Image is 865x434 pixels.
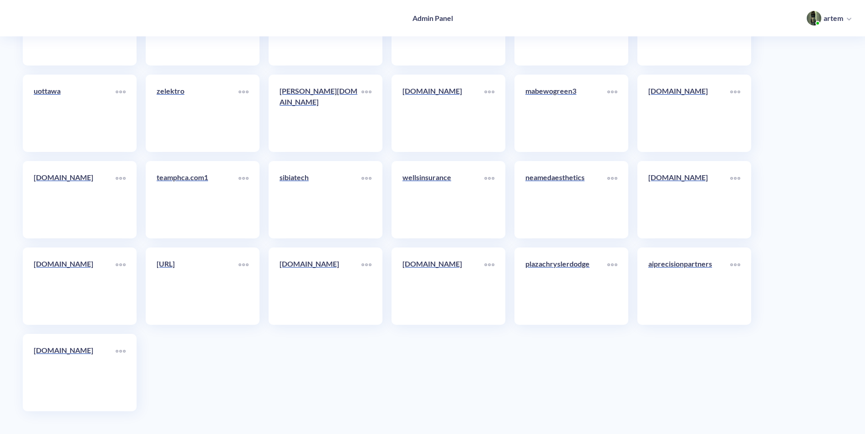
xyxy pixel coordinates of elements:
a: [DOMAIN_NAME] [402,258,484,314]
a: [URL] [157,258,239,314]
p: [DOMAIN_NAME] [34,258,116,269]
p: [DOMAIN_NAME] [280,258,361,269]
a: [DOMAIN_NAME] [280,258,361,314]
a: uottawa [34,86,116,141]
p: [DOMAIN_NAME] [402,86,484,96]
a: mabewogreen3 [525,86,607,141]
p: [DOMAIN_NAME] [402,258,484,269]
a: zelektro [157,86,239,141]
a: plazachryslerdodge [525,258,607,314]
p: [DOMAIN_NAME] [34,345,116,356]
a: sibiatech [280,172,361,227]
a: [DOMAIN_NAME] [34,172,116,227]
p: [DOMAIN_NAME] [648,172,730,183]
p: mabewogreen3 [525,86,607,96]
a: neamedaesthetics [525,172,607,227]
p: neamedaesthetics [525,172,607,183]
a: [DOMAIN_NAME] [402,86,484,141]
a: [DOMAIN_NAME] [648,172,730,227]
p: sibiatech [280,172,361,183]
img: user photo [807,11,821,25]
p: [URL] [157,258,239,269]
a: [DOMAIN_NAME] [34,258,116,314]
a: [DOMAIN_NAME] [648,86,730,141]
p: zelektro [157,86,239,96]
a: [DOMAIN_NAME] [34,345,116,400]
button: user photoartem [802,10,856,26]
p: [DOMAIN_NAME] [648,86,730,96]
a: teamphca.com1 [157,172,239,227]
p: teamphca.com1 [157,172,239,183]
a: aiprecisionpartners [648,258,730,314]
p: [DOMAIN_NAME] [34,172,116,183]
h4: Admin Panel [412,14,453,22]
p: uottawa [34,86,116,96]
p: plazachryslerdodge [525,258,607,269]
p: [PERSON_NAME][DOMAIN_NAME] [280,86,361,107]
p: aiprecisionpartners [648,258,730,269]
a: wellsinsurance [402,172,484,227]
p: wellsinsurance [402,172,484,183]
p: artem [824,13,843,23]
a: [PERSON_NAME][DOMAIN_NAME] [280,86,361,141]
